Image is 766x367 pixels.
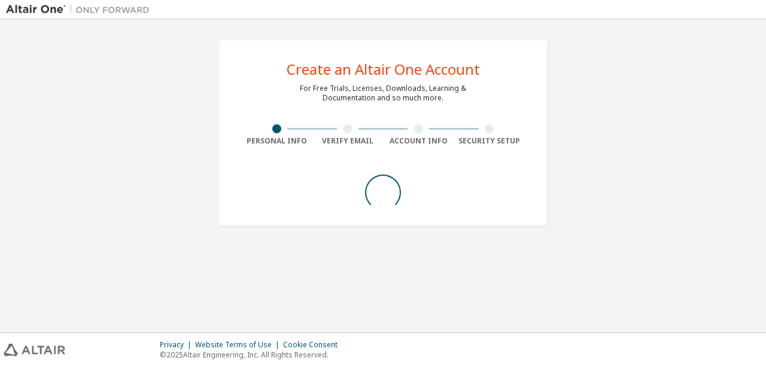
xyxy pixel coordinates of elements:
[454,136,525,146] div: Security Setup
[160,350,345,360] p: © 2025 Altair Engineering, Inc. All Rights Reserved.
[283,340,345,350] div: Cookie Consent
[241,136,312,146] div: Personal Info
[4,344,65,356] img: altair_logo.svg
[300,84,466,103] div: For Free Trials, Licenses, Downloads, Learning & Documentation and so much more.
[160,340,195,350] div: Privacy
[287,62,480,77] div: Create an Altair One Account
[195,340,283,350] div: Website Terms of Use
[312,136,384,146] div: Verify Email
[6,4,156,16] img: Altair One
[383,136,454,146] div: Account Info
